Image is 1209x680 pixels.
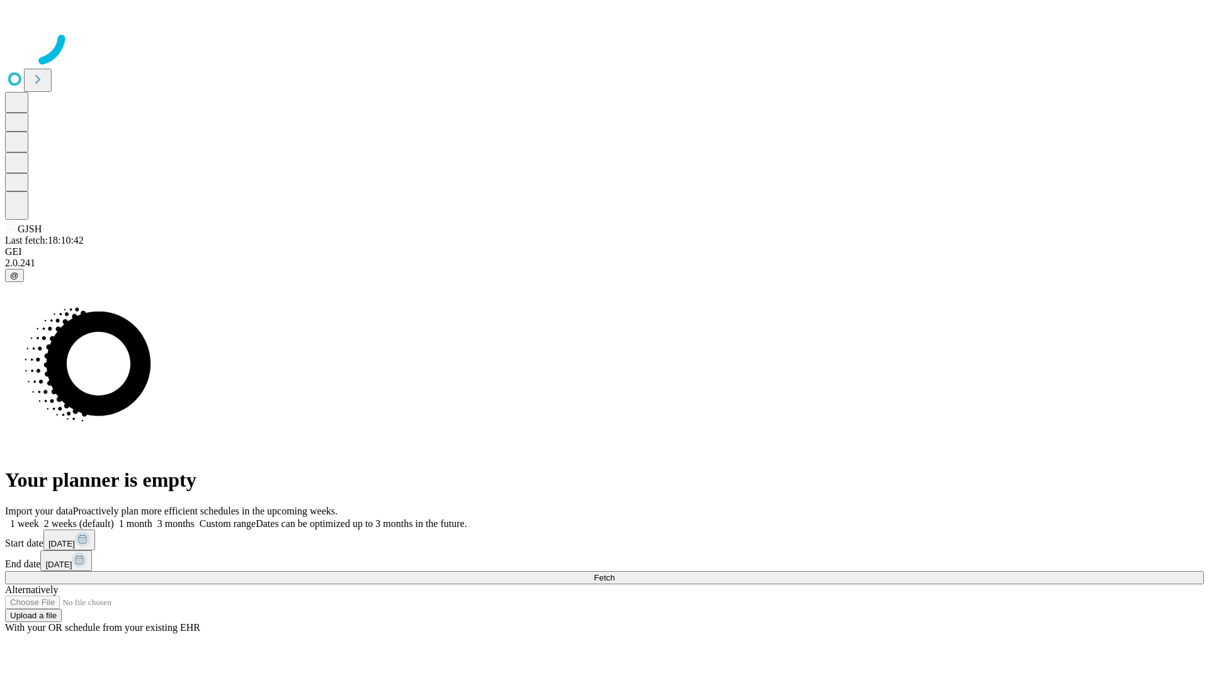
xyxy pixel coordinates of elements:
[5,609,62,622] button: Upload a file
[5,468,1204,492] h1: Your planner is empty
[5,235,84,246] span: Last fetch: 18:10:42
[200,518,256,529] span: Custom range
[594,573,615,582] span: Fetch
[44,518,114,529] span: 2 weeks (default)
[10,271,19,280] span: @
[5,269,24,282] button: @
[5,258,1204,269] div: 2.0.241
[256,518,467,529] span: Dates can be optimized up to 3 months in the future.
[5,571,1204,584] button: Fetch
[5,246,1204,258] div: GEI
[43,530,95,550] button: [DATE]
[18,224,42,234] span: GJSH
[5,550,1204,571] div: End date
[5,530,1204,550] div: Start date
[5,622,200,633] span: With your OR schedule from your existing EHR
[5,584,58,595] span: Alternatively
[10,518,39,529] span: 1 week
[45,560,72,569] span: [DATE]
[119,518,152,529] span: 1 month
[40,550,92,571] button: [DATE]
[73,506,338,516] span: Proactively plan more efficient schedules in the upcoming weeks.
[5,506,73,516] span: Import your data
[157,518,195,529] span: 3 months
[48,539,75,548] span: [DATE]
